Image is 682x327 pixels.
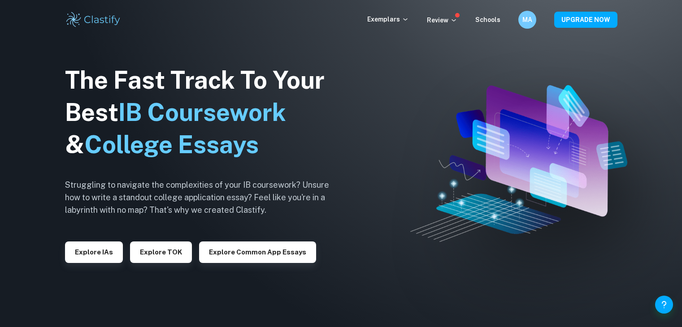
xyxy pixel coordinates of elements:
h1: The Fast Track To Your Best & [65,64,343,161]
img: Clastify logo [65,11,122,29]
a: Explore Common App essays [199,247,316,256]
button: Explore TOK [130,241,192,263]
span: College Essays [84,130,259,159]
a: Schools [475,16,500,23]
button: Explore Common App essays [199,241,316,263]
h6: Struggling to navigate the complexities of your IB coursework? Unsure how to write a standout col... [65,179,343,216]
button: UPGRADE NOW [554,12,617,28]
a: Explore TOK [130,247,192,256]
h6: MA [522,15,532,25]
button: Explore IAs [65,241,123,263]
p: Review [427,15,457,25]
button: MA [518,11,536,29]
span: IB Coursework [118,98,286,126]
a: Explore IAs [65,247,123,256]
img: Clastify hero [410,85,628,242]
button: Help and Feedback [655,296,673,314]
p: Exemplars [367,14,409,24]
